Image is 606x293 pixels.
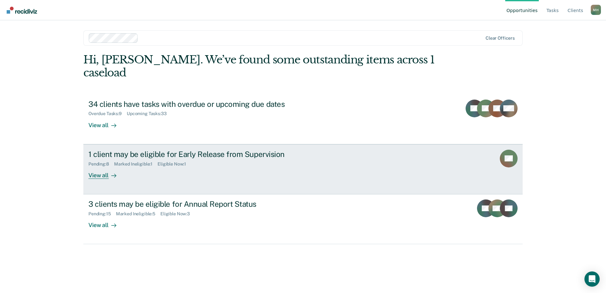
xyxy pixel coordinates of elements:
[88,166,124,179] div: View all
[83,53,435,79] div: Hi, [PERSON_NAME]. We’ve found some outstanding items across 1 caseload
[88,211,116,217] div: Pending : 15
[88,217,124,229] div: View all
[88,161,114,167] div: Pending : 8
[158,161,191,167] div: Eligible Now : 1
[88,150,311,159] div: 1 client may be eligible for Early Release from Supervision
[83,94,523,144] a: 34 clients have tasks with overdue or upcoming due datesOverdue Tasks:9Upcoming Tasks:33View all
[83,194,523,244] a: 3 clients may be eligible for Annual Report StatusPending:15Marked Ineligible:5Eligible Now:3View...
[88,116,124,129] div: View all
[591,5,601,15] div: M H
[127,111,172,116] div: Upcoming Tasks : 33
[160,211,195,217] div: Eligible Now : 3
[7,7,37,14] img: Recidiviz
[486,36,515,41] div: Clear officers
[114,161,158,167] div: Marked Ineligible : 1
[591,5,601,15] button: Profile dropdown button
[584,271,600,287] div: Open Intercom Messenger
[88,199,311,209] div: 3 clients may be eligible for Annual Report Status
[88,111,127,116] div: Overdue Tasks : 9
[83,144,523,194] a: 1 client may be eligible for Early Release from SupervisionPending:8Marked Ineligible:1Eligible N...
[116,211,160,217] div: Marked Ineligible : 5
[88,100,311,109] div: 34 clients have tasks with overdue or upcoming due dates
